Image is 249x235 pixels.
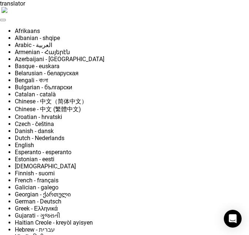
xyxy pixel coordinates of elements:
[15,98,87,105] a: Chinese - 中文（简体中文）
[15,49,70,56] a: Armenian - Հայերէն
[15,135,64,142] a: Dutch - Nederlands
[15,128,54,135] a: Danish - dansk
[15,156,54,163] a: Estonian - eesti
[15,184,58,191] a: Galician - galego
[15,142,34,149] a: English
[15,120,54,128] a: Czech - čeština
[15,56,104,63] a: Azerbaijani - [GEOGRAPHIC_DATA]
[15,212,60,219] a: Gujarati - ગુજરાતી
[15,198,61,205] a: German - Deutsch
[15,84,72,91] a: Bulgarian - български
[15,177,58,184] a: French - français
[15,163,76,170] a: [DEMOGRAPHIC_DATA]
[15,106,81,113] a: Chinese - 中文 (繁體中文)
[15,205,58,212] a: Greek - Ελληνικά
[15,226,55,233] a: Hebrew - ‎‫עברית‬‎
[15,219,93,226] a: Haitian Creole - kreyòl ayisyen
[15,27,40,34] a: Afrikaans
[15,63,60,70] a: Basque - euskara
[15,91,56,98] a: Catalan - català
[15,170,55,177] a: Finnish - suomi
[15,149,71,156] a: Esperanto - esperanto
[15,34,60,42] a: Albanian - shqipe
[224,210,242,228] div: Open Intercom Messenger
[15,191,71,198] a: Georgian - ქართული
[15,42,52,49] a: Arabic - ‎‫العربية‬‎
[15,77,48,84] a: Bengali - বাংলা
[1,7,7,13] img: right-arrow.png
[15,113,62,120] a: Croatian - hrvatski
[15,70,78,77] a: Belarusian - беларуская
